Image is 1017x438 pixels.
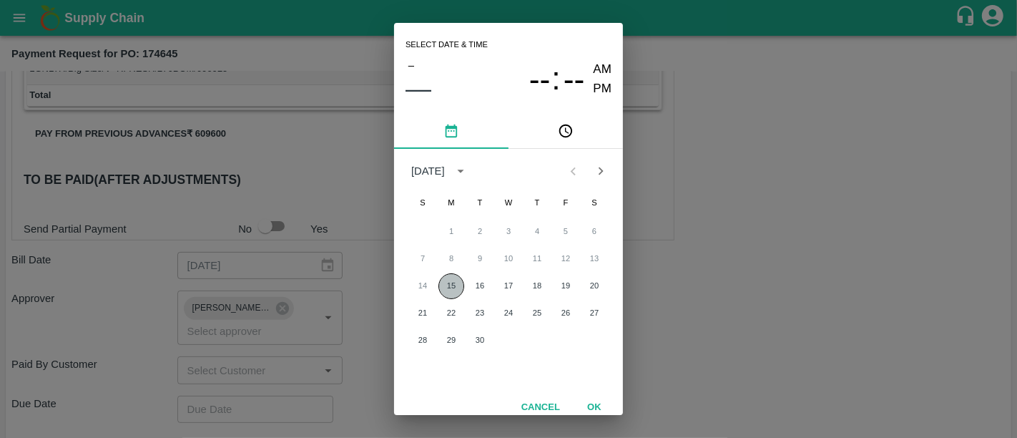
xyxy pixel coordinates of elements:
[394,115,508,149] button: pick date
[496,189,521,218] span: Wednesday
[564,61,585,98] span: --
[496,301,521,326] button: 24
[524,301,550,326] button: 25
[496,273,521,299] button: 17
[587,157,614,185] button: Next month
[553,301,579,326] button: 26
[438,273,464,299] button: 15
[553,189,579,218] span: Friday
[529,60,551,98] button: --
[594,79,612,99] button: PM
[516,395,566,420] button: Cancel
[449,160,472,182] button: calendar view is open, switch to year view
[581,301,607,326] button: 27
[529,61,551,98] span: --
[581,273,607,299] button: 20
[553,273,579,299] button: 19
[467,328,493,354] button: 30
[411,163,445,179] div: [DATE]
[406,74,431,103] button: ––
[594,60,612,79] button: AM
[408,56,414,74] span: –
[467,301,493,326] button: 23
[406,56,417,74] button: –
[571,395,617,420] button: OK
[406,34,488,56] span: Select date & time
[581,189,607,218] span: Saturday
[438,328,464,354] button: 29
[524,189,550,218] span: Thursday
[551,60,560,98] span: :
[410,301,436,326] button: 21
[467,273,493,299] button: 16
[438,189,464,218] span: Monday
[524,273,550,299] button: 18
[410,328,436,354] button: 28
[564,60,585,98] button: --
[467,189,493,218] span: Tuesday
[508,115,623,149] button: pick time
[410,189,436,218] span: Sunday
[438,301,464,326] button: 22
